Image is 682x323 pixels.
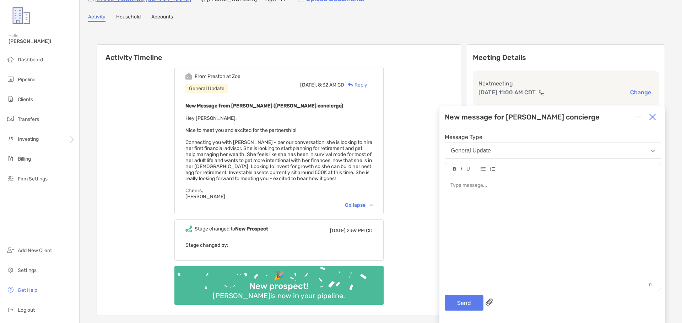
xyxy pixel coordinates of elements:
[330,228,346,234] span: [DATE]
[478,88,536,97] p: [DATE] 11:00 AM CDT
[6,305,15,314] img: logout icon
[649,113,656,121] img: Close
[18,287,37,293] span: Get Help
[235,226,268,232] b: New Prospect
[9,38,75,44] span: [PERSON_NAME]!
[6,115,15,123] img: transfers icon
[88,14,105,22] a: Activity
[195,226,268,232] div: Stage changed to
[185,241,373,250] p: Stage changed by:
[6,55,15,63] img: dashboard icon
[445,113,600,121] div: New message for [PERSON_NAME] concierge
[318,82,344,88] span: 8:32 AM CD
[369,204,373,206] img: Chevron icon
[195,73,240,79] div: From Preston at Zoe
[635,113,642,121] img: Expand or collapse
[348,83,353,87] img: Reply icon
[18,247,52,254] span: Add New Client
[445,295,483,311] button: Send
[18,307,35,313] span: Log out
[300,82,317,88] span: [DATE],
[9,3,34,28] img: Zoe Logo
[6,134,15,143] img: investing icon
[6,285,15,294] img: get-help icon
[247,281,312,291] div: New prospect!
[461,167,462,171] img: Editor control icon
[344,81,367,89] div: Reply
[18,267,37,273] span: Settings
[174,266,384,299] img: Confetti
[651,150,655,152] img: Open dropdown arrow
[210,291,348,300] div: [PERSON_NAME] is now in your pipeline.
[473,53,659,62] p: Meeting Details
[97,45,461,62] h6: Activity Timeline
[185,84,228,93] div: General Update
[6,75,15,83] img: pipeline icon
[271,271,287,281] div: 🎉
[185,73,192,80] img: Event icon
[6,95,15,103] img: clients icon
[6,154,15,163] img: billing icon
[347,228,373,234] span: 2:59 PM CD
[6,174,15,183] img: firm-settings icon
[486,299,493,306] img: paperclip attachments
[18,176,48,182] span: Firm Settings
[6,266,15,274] img: settings icon
[466,167,470,171] img: Editor control icon
[18,96,33,102] span: Clients
[478,79,653,88] p: Next meeting
[451,147,491,154] div: General Update
[18,57,43,63] span: Dashboard
[18,156,31,162] span: Billing
[453,167,456,171] img: Editor control icon
[18,136,39,142] span: Investing
[151,14,173,22] a: Accounts
[445,143,661,159] button: General Update
[481,167,486,171] img: Editor control icon
[6,246,15,254] img: add_new_client icon
[185,115,372,200] span: Hey [PERSON_NAME], Nice to meet you and excited for the partnership! Connecting you with [PERSON_...
[445,134,661,140] span: Message Type
[640,279,661,291] p: 0
[185,103,343,109] b: New Message from [PERSON_NAME] ([PERSON_NAME] concierge)
[538,90,545,95] img: communication type
[185,225,192,232] img: Event icon
[628,89,653,96] button: Change
[18,116,39,122] span: Transfers
[490,167,495,171] img: Editor control icon
[18,77,36,83] span: Pipeline
[116,14,141,22] a: Household
[345,202,373,208] div: Collapse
